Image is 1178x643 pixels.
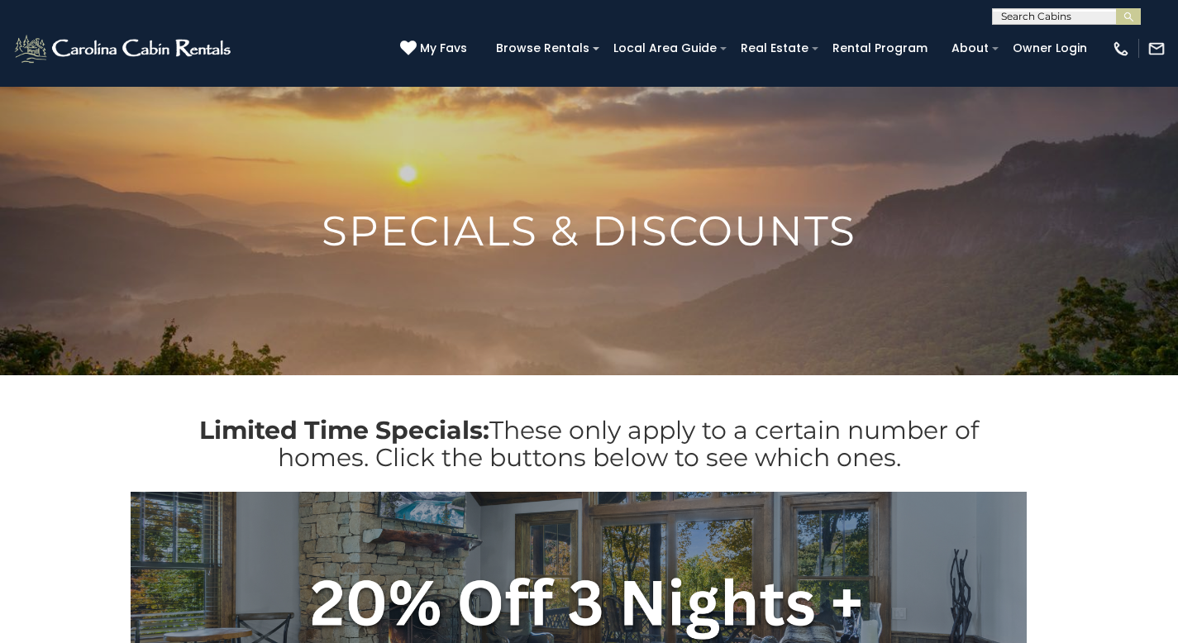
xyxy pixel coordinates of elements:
strong: Limited Time Specials: [199,415,489,445]
a: Local Area Guide [605,36,725,61]
span: My Favs [420,40,467,57]
a: My Favs [400,40,471,58]
img: mail-regular-white.png [1147,40,1166,58]
a: Real Estate [732,36,817,61]
h2: These only apply to a certain number of homes. Click the buttons below to see which ones. [165,417,1013,471]
a: Owner Login [1004,36,1095,61]
a: Browse Rentals [488,36,598,61]
a: About [943,36,997,61]
img: phone-regular-white.png [1112,40,1130,58]
img: White-1-2.png [12,32,236,65]
a: Rental Program [824,36,936,61]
